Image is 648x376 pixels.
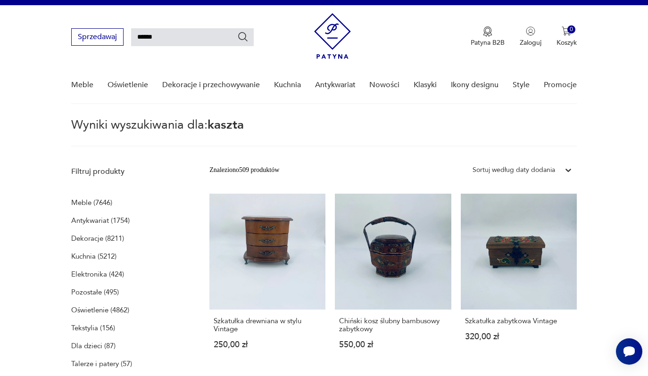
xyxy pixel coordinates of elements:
[461,194,577,367] a: Szkatułka zabytkowa VintageSzkatułka zabytkowa Vintage320,00 zł
[71,119,577,147] p: Wyniki wyszukiwania dla:
[465,317,573,325] h3: Szkatułka zabytkowa Vintage
[71,250,116,263] a: Kuchnia (5212)
[71,28,124,46] button: Sprzedawaj
[71,196,112,209] a: Meble (7646)
[209,194,325,367] a: Szkatułka drewniana w stylu VintageSzkatułka drewniana w stylu Vintage250,00 zł
[71,339,116,352] a: Dla dzieci (87)
[339,317,447,333] h3: Chiński kosz ślubny bambusowy zabytkowy
[465,333,573,341] p: 320,00 zł
[526,26,535,36] img: Ikonka użytkownika
[335,194,451,367] a: Chiński kosz ślubny bambusowy zabytkowyChiński kosz ślubny bambusowy zabytkowy550,00 zł
[557,38,577,47] p: Koszyk
[208,116,244,133] span: kaszta
[209,165,279,175] div: Znaleziono 509 produktów
[513,67,530,103] a: Style
[471,38,505,47] p: Patyna B2B
[71,321,115,335] a: Tekstylia (156)
[237,31,249,42] button: Szukaj
[71,67,93,103] a: Meble
[339,341,447,349] p: 550,00 zł
[616,338,642,365] iframe: Smartsupp widget button
[71,232,124,245] a: Dekoracje (8211)
[314,13,351,59] img: Patyna - sklep z meblami i dekoracjami vintage
[369,67,399,103] a: Nowości
[71,303,129,317] a: Oświetlenie (4862)
[71,34,124,41] a: Sprzedawaj
[567,25,575,33] div: 0
[162,67,260,103] a: Dekoracje i przechowywanie
[71,268,124,281] a: Elektronika (424)
[315,67,356,103] a: Antykwariat
[108,67,148,103] a: Oświetlenie
[483,26,492,37] img: Ikona medalu
[71,166,187,177] p: Filtruj produkty
[71,214,130,227] a: Antykwariat (1754)
[471,26,505,47] a: Ikona medaluPatyna B2B
[562,26,571,36] img: Ikona koszyka
[471,26,505,47] button: Patyna B2B
[71,357,132,370] a: Talerze i patery (57)
[520,26,541,47] button: Zaloguj
[557,26,577,47] button: 0Koszyk
[451,67,498,103] a: Ikony designu
[414,67,437,103] a: Klasyki
[214,341,321,349] p: 250,00 zł
[544,67,577,103] a: Promocje
[473,165,555,175] div: Sortuj według daty dodania
[274,67,301,103] a: Kuchnia
[520,38,541,47] p: Zaloguj
[214,317,321,333] h3: Szkatułka drewniana w stylu Vintage
[71,286,119,299] a: Pozostałe (495)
